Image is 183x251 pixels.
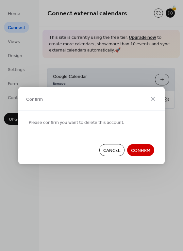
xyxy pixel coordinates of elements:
span: Cancel [103,147,121,154]
button: Confirm [127,144,154,156]
span: Confirm [26,96,43,103]
button: Cancel [99,144,125,156]
span: Confirm [131,147,150,154]
span: Please confirm you want to delete this account. [29,119,125,126]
